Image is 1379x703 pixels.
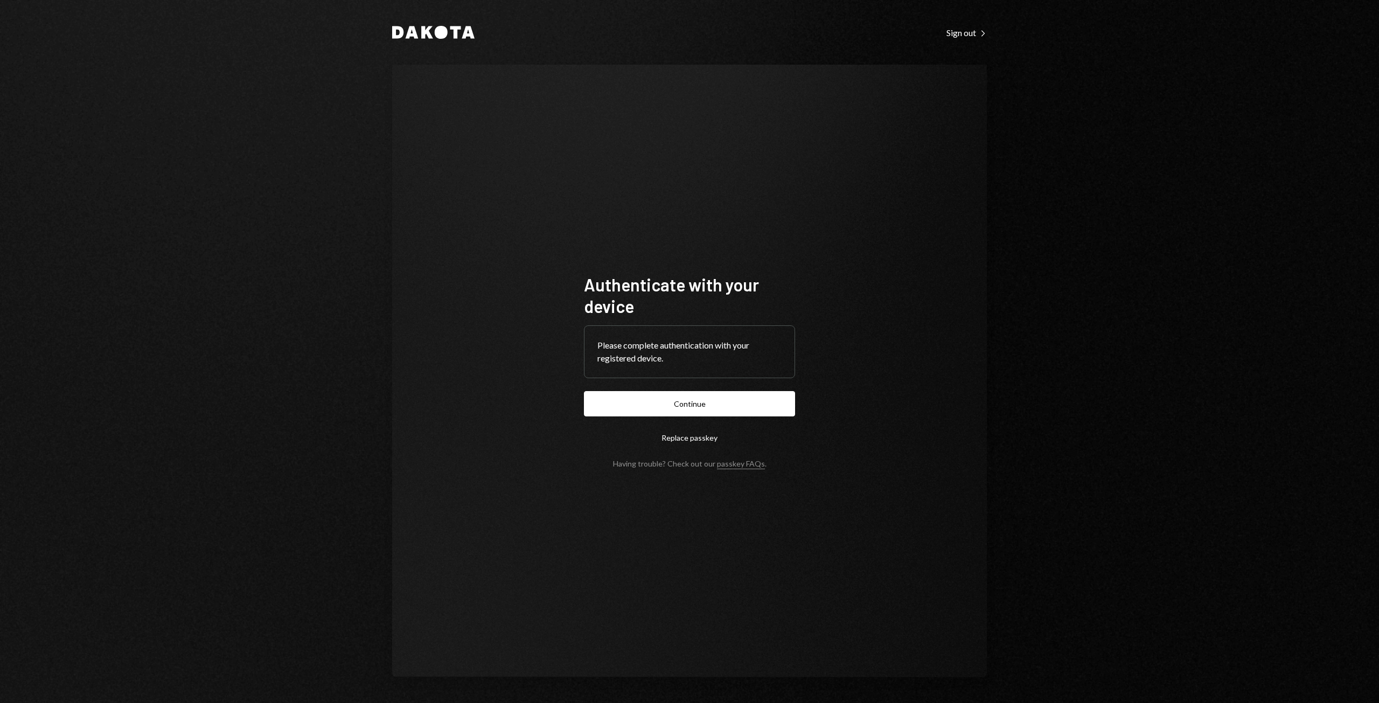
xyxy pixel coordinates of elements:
div: Sign out [946,27,987,38]
div: Having trouble? Check out our . [613,459,767,468]
button: Continue [584,391,795,416]
button: Replace passkey [584,425,795,450]
a: Sign out [946,26,987,38]
h1: Authenticate with your device [584,274,795,317]
div: Please complete authentication with your registered device. [597,339,782,365]
a: passkey FAQs [717,459,765,469]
